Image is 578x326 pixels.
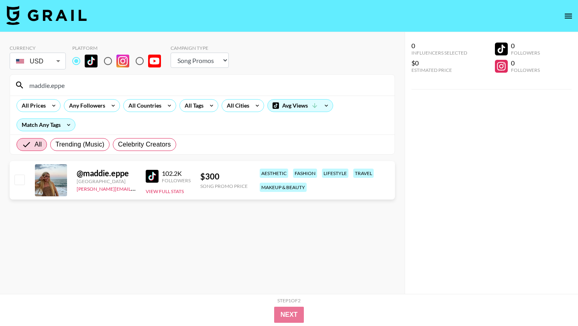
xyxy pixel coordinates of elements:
[511,50,540,56] div: Followers
[146,170,159,183] img: TikTok
[268,100,333,112] div: Avg Views
[560,8,576,24] button: open drawer
[162,169,191,177] div: 102.2K
[511,67,540,73] div: Followers
[274,307,304,323] button: Next
[411,67,467,73] div: Estimated Price
[411,59,467,67] div: $0
[200,171,248,181] div: $ 300
[85,55,98,67] img: TikTok
[77,178,136,184] div: [GEOGRAPHIC_DATA]
[64,100,107,112] div: Any Followers
[511,59,540,67] div: 0
[200,183,248,189] div: Song Promo Price
[260,183,307,192] div: makeup & beauty
[24,79,390,92] input: Search by User Name
[277,297,301,304] div: Step 1 of 2
[411,42,467,50] div: 0
[6,6,87,25] img: Grail Talent
[124,100,163,112] div: All Countries
[260,169,288,178] div: aesthetic
[17,100,47,112] div: All Prices
[35,140,42,149] span: All
[322,169,348,178] div: lifestyle
[11,54,64,68] div: USD
[511,42,540,50] div: 0
[10,45,66,51] div: Currency
[293,169,317,178] div: fashion
[538,286,568,316] iframe: Drift Widget Chat Controller
[180,100,205,112] div: All Tags
[171,45,229,51] div: Campaign Type
[17,119,75,131] div: Match Any Tags
[353,169,374,178] div: travel
[148,55,161,67] img: YouTube
[146,188,184,194] button: View Full Stats
[55,140,104,149] span: Trending (Music)
[72,45,167,51] div: Platform
[162,177,191,183] div: Followers
[116,55,129,67] img: Instagram
[411,50,467,56] div: Influencers Selected
[118,140,171,149] span: Celebrity Creators
[222,100,251,112] div: All Cities
[77,184,195,192] a: [PERSON_NAME][EMAIL_ADDRESS][DOMAIN_NAME]
[77,168,136,178] div: @ maddie.eppe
